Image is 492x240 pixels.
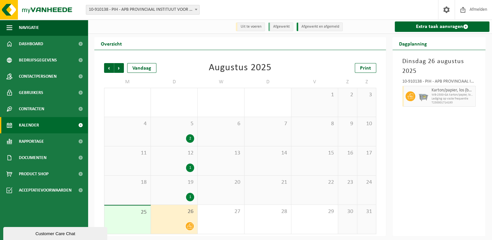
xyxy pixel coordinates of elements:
[338,76,357,88] td: Z
[19,36,43,52] span: Dashboard
[94,37,128,50] h2: Overzicht
[361,120,373,127] span: 10
[361,150,373,157] span: 17
[186,134,194,143] div: 2
[295,150,335,157] span: 15
[209,63,272,73] div: Augustus 2025
[295,179,335,186] span: 22
[154,179,194,186] span: 19
[355,63,376,73] a: Print
[432,88,474,93] span: Karton/papier, los (bedrijven)
[361,208,373,215] span: 31
[360,66,371,71] span: Print
[19,52,57,68] span: Bedrijfsgegevens
[432,101,474,105] span: T250001714193
[341,120,354,127] span: 9
[19,166,48,182] span: Product Shop
[295,208,335,215] span: 29
[154,150,194,157] span: 12
[19,68,57,85] span: Contactpersonen
[291,76,338,88] td: V
[419,91,428,101] img: WB-2500-GAL-GY-01
[19,20,39,36] span: Navigatie
[19,101,44,117] span: Contracten
[108,209,147,216] span: 25
[201,150,241,157] span: 13
[154,120,194,127] span: 5
[186,193,194,201] div: 1
[108,179,147,186] span: 18
[402,57,476,76] h3: Dinsdag 26 augustus 2025
[3,226,109,240] iframe: chat widget
[127,63,156,73] div: Vandaag
[201,179,241,186] span: 20
[104,63,114,73] span: Vorige
[295,120,335,127] span: 8
[248,179,288,186] span: 21
[19,117,39,133] span: Kalender
[19,182,72,198] span: Acceptatievoorwaarden
[295,91,335,99] span: 1
[108,120,147,127] span: 4
[201,208,241,215] span: 27
[357,76,377,88] td: Z
[361,179,373,186] span: 24
[151,76,198,88] td: D
[198,76,245,88] td: W
[341,179,354,186] span: 23
[248,120,288,127] span: 7
[361,91,373,99] span: 3
[402,79,476,86] div: 10-910138 - PIH - APB PROVINCIAAL INSTITUUT VOOR HYGIENE - [GEOGRAPHIC_DATA]
[245,76,291,88] td: D
[86,5,200,15] span: 10-910138 - PIH - APB PROVINCIAAL INSTITUUT VOOR HYGIENE - ANTWERPEN
[432,93,474,97] span: WB-2500-GA karton/papier, los (bedrijven)
[395,21,489,32] a: Extra taak aanvragen
[104,76,151,88] td: M
[19,150,47,166] span: Documenten
[108,150,147,157] span: 11
[268,22,293,31] li: Afgewerkt
[297,22,343,31] li: Afgewerkt en afgemeld
[114,63,124,73] span: Volgende
[186,164,194,172] div: 1
[201,120,241,127] span: 6
[248,208,288,215] span: 28
[341,91,354,99] span: 2
[432,97,474,101] span: Lediging op vaste frequentie
[236,22,265,31] li: Uit te voeren
[341,150,354,157] span: 16
[19,85,43,101] span: Gebruikers
[248,150,288,157] span: 14
[341,208,354,215] span: 30
[154,208,194,215] span: 26
[392,37,433,50] h2: Dagplanning
[19,133,44,150] span: Rapportage
[86,5,199,14] span: 10-910138 - PIH - APB PROVINCIAAL INSTITUUT VOOR HYGIENE - ANTWERPEN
